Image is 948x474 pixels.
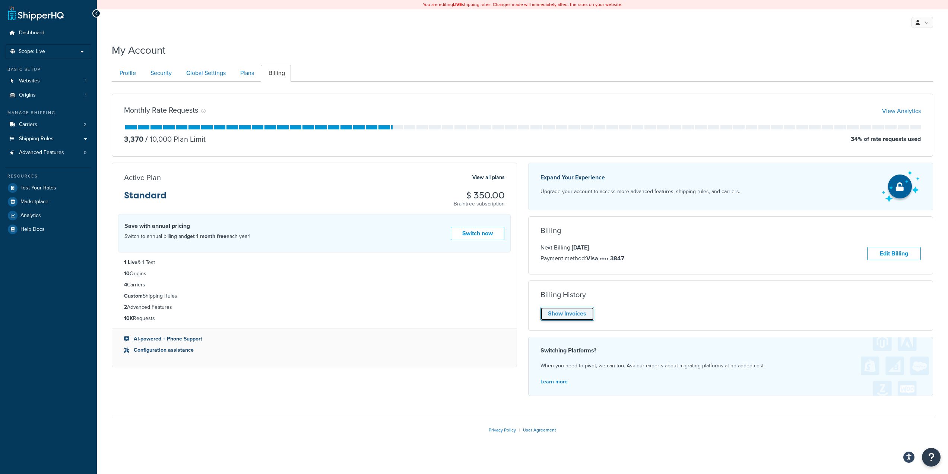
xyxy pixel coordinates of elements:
[19,78,40,84] span: Websites
[528,163,933,210] a: Expand Your Experience Upgrade your account to access more advanced features, shipping rules, and...
[6,146,91,160] li: Advanced Features
[124,191,167,206] h3: Standard
[540,254,624,263] p: Payment method:
[232,65,260,82] a: Plans
[6,118,91,132] li: Carriers
[454,191,505,200] h3: $ 350.00
[8,6,64,21] a: ShipperHQ Home
[124,314,133,322] strong: 10K
[6,26,91,40] a: Dashboard
[851,134,921,144] p: 34 % of rate requests used
[19,122,37,128] span: Carriers
[124,281,127,289] strong: 4
[124,303,127,311] strong: 2
[124,106,198,114] h3: Monthly Rate Requests
[20,199,48,205] span: Marketplace
[572,243,589,252] strong: [DATE]
[145,134,148,145] span: /
[85,92,86,98] span: 1
[124,281,505,289] li: Carriers
[540,307,594,321] a: Show Invoices
[6,195,91,208] a: Marketplace
[519,427,520,433] span: |
[112,43,165,57] h1: My Account
[540,243,624,252] p: Next Billing:
[124,292,505,300] li: Shipping Rules
[124,303,505,311] li: Advanced Features
[124,346,505,354] li: Configuration assistance
[261,65,291,82] a: Billing
[178,65,232,82] a: Global Settings
[472,173,505,182] a: View all plans
[540,346,921,355] h4: Switching Platforms?
[540,186,740,197] p: Upgrade your account to access more advanced features, shipping rules, and carriers.
[586,254,624,263] strong: Visa •••• 3847
[6,66,91,73] div: Basic Setup
[6,88,91,102] li: Origins
[187,232,226,240] strong: get 1 month free
[6,88,91,102] a: Origins 1
[6,181,91,195] a: Test Your Rates
[6,223,91,236] a: Help Docs
[922,448,941,467] button: Open Resource Center
[124,335,505,343] li: AI-powered + Phone Support
[84,150,86,156] span: 0
[6,74,91,88] a: Websites 1
[85,78,86,84] span: 1
[124,258,137,266] strong: 1 Live
[540,291,586,299] h3: Billing History
[6,173,91,179] div: Resources
[6,110,91,116] div: Manage Shipping
[19,150,64,156] span: Advanced Features
[6,118,91,132] a: Carriers 2
[540,361,921,371] p: When you need to pivot, we can too. Ask our experts about migrating platforms at no added cost.
[19,48,45,55] span: Scope: Live
[454,200,505,208] p: Braintree subscription
[124,232,250,241] p: Switch to annual billing and each year!
[19,136,54,142] span: Shipping Rules
[523,427,556,433] a: User Agreement
[124,173,161,182] h3: Active Plan
[124,270,505,278] li: Origins
[489,427,516,433] a: Privacy Policy
[453,1,462,8] b: LIVE
[6,74,91,88] li: Websites
[867,247,921,261] a: Edit Billing
[124,270,130,277] strong: 10
[6,209,91,222] a: Analytics
[540,172,740,183] p: Expand Your Experience
[124,292,143,300] strong: Custom
[20,185,56,191] span: Test Your Rates
[84,122,86,128] span: 2
[19,30,44,36] span: Dashboard
[19,92,36,98] span: Origins
[124,258,505,267] li: & 1 Test
[143,65,178,82] a: Security
[451,227,504,241] a: Switch now
[124,134,143,144] p: 3,370
[540,378,568,386] a: Learn more
[112,65,142,82] a: Profile
[882,107,921,115] a: View Analytics
[6,146,91,160] a: Advanced Features 0
[540,226,561,235] h3: Billing
[20,213,41,219] span: Analytics
[124,314,505,323] li: Requests
[20,226,45,233] span: Help Docs
[143,134,206,144] p: 10,000 Plan Limit
[6,132,91,146] a: Shipping Rules
[124,222,250,230] h4: Save with annual pricing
